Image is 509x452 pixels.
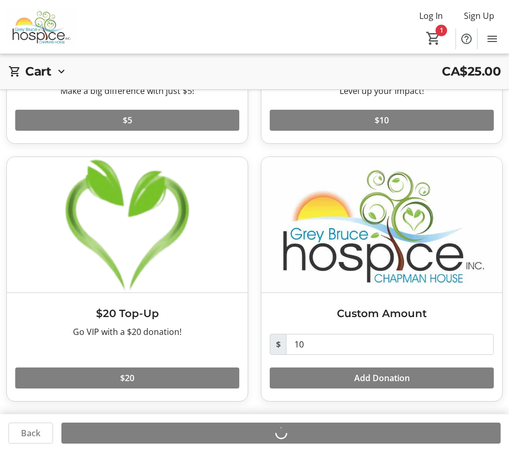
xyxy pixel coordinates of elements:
button: $5 [15,110,239,131]
button: Sign Up [455,7,503,24]
h3: $20 Top-Up [15,306,239,321]
button: Help [456,28,477,49]
button: Add Donation [270,367,494,388]
div: Make a big difference with just $5! [15,85,239,97]
span: Back [21,427,40,439]
span: $5 [123,114,132,127]
div: Level up your impact! [270,85,494,97]
button: $20 [15,367,239,388]
h2: Cart [25,62,51,81]
span: Log In [419,9,443,22]
button: $10 [270,110,494,131]
span: Sign Up [464,9,494,22]
span: $10 [375,114,389,127]
input: Donation Amount [286,334,494,355]
span: $ [270,334,287,355]
h3: Custom Amount [270,306,494,321]
img: Grey Bruce Hospice's Logo [6,7,76,47]
button: Back [8,423,53,444]
span: CA$25.00 [442,62,501,81]
span: Add Donation [354,372,410,384]
button: Log In [411,7,451,24]
img: Custom Amount [261,157,502,292]
div: Go VIP with a $20 donation! [15,325,239,338]
span: $20 [120,372,134,384]
img: $20 Top-Up [7,157,248,292]
button: Cart [424,29,443,48]
button: Menu [482,28,503,49]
